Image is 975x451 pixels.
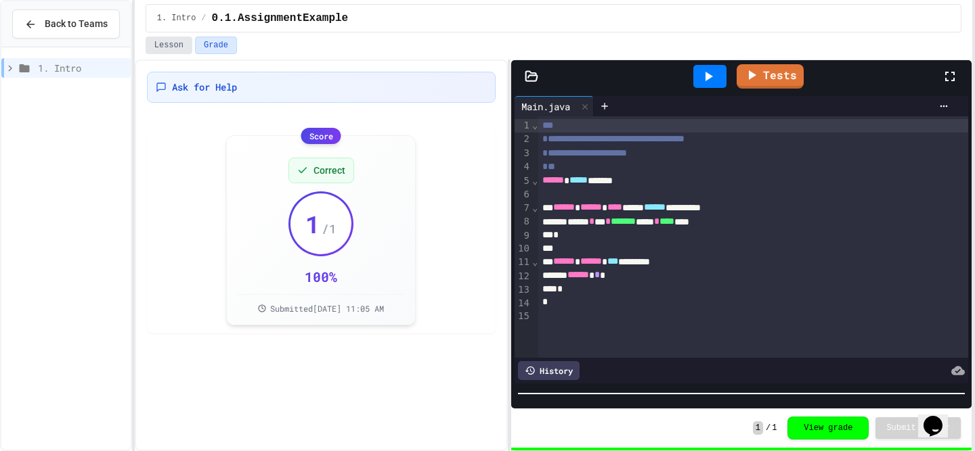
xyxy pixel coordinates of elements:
div: 1 [515,119,532,133]
div: 100 % [305,267,337,286]
div: 5 [515,174,532,188]
button: View grade [787,417,869,440]
button: Grade [195,37,237,54]
div: 4 [515,160,532,174]
div: History [518,361,580,380]
span: / 1 [322,219,337,238]
span: / [201,13,206,24]
button: Back to Teams [12,9,120,39]
span: / [766,423,771,433]
span: 1. Intro [157,13,196,24]
span: 1 [305,210,320,237]
div: 10 [515,242,532,256]
button: Submit Answer [875,417,961,439]
div: 2 [515,133,532,146]
div: 8 [515,215,532,229]
span: 1. Intro [38,61,125,75]
span: Fold line [532,120,538,130]
span: 1 [772,423,777,433]
span: Correct [313,164,345,177]
div: Score [301,128,341,144]
button: Lesson [146,37,192,54]
span: Ask for Help [172,80,237,94]
div: 13 [515,283,532,297]
span: 0.1.AssignmentExample [212,10,349,26]
span: 1 [753,421,763,435]
div: 15 [515,310,532,323]
span: Fold line [532,175,538,186]
span: Back to Teams [45,17,108,31]
div: 6 [515,188,532,201]
div: 11 [515,256,532,269]
div: Main.java [515,96,594,116]
a: Tests [737,64,804,89]
span: Submitted [DATE] 11:05 AM [270,303,384,314]
span: Fold line [532,256,538,267]
div: 9 [515,229,532,243]
div: 12 [515,270,532,283]
div: 7 [515,201,532,215]
div: Main.java [515,99,577,114]
iframe: chat widget [918,397,961,437]
span: Fold line [532,202,538,213]
span: Submit Answer [886,423,950,433]
div: 3 [515,147,532,160]
div: 14 [515,297,532,310]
